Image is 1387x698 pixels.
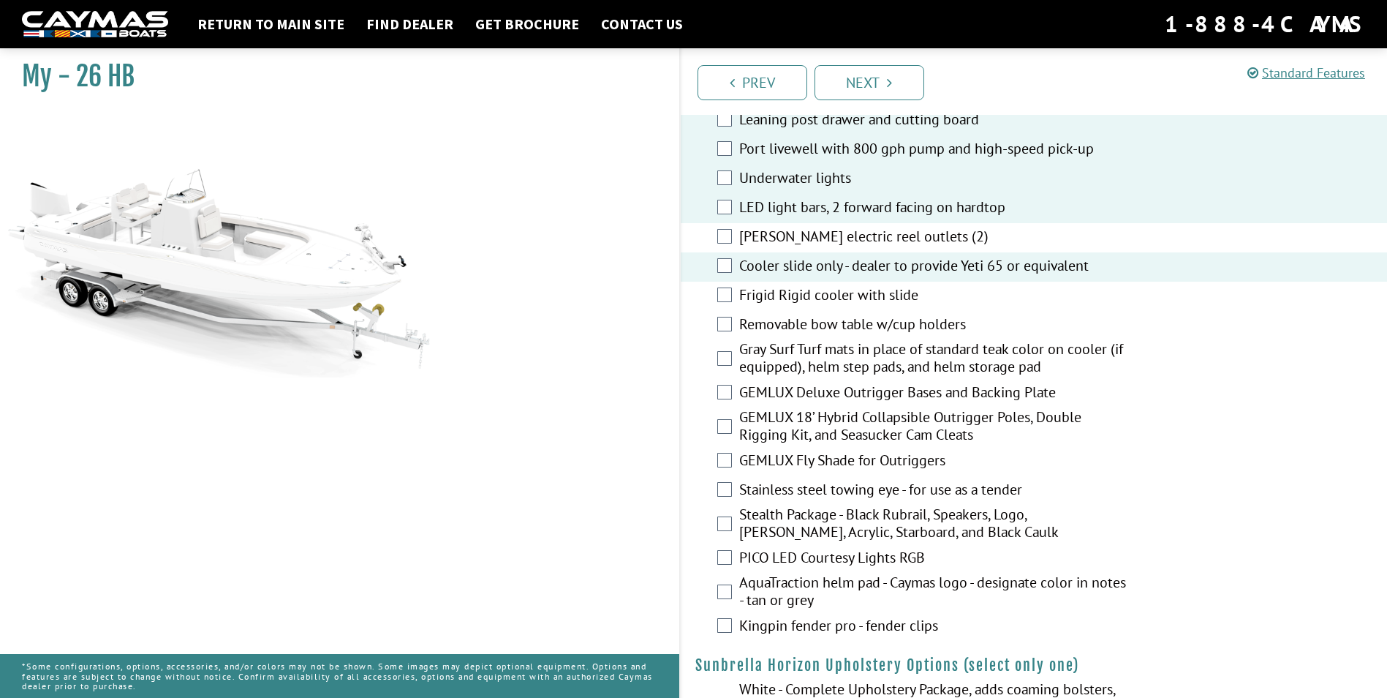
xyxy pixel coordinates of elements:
[739,169,1128,190] label: Underwater lights
[698,65,807,100] a: Prev
[22,60,643,93] h1: My - 26 HB
[359,15,461,34] a: Find Dealer
[739,140,1128,161] label: Port livewell with 800 gph pump and high-speed pick-up
[739,340,1128,379] label: Gray Surf Turf mats in place of standard teak color on cooler (if equipped), helm step pads, and ...
[594,15,690,34] a: Contact Us
[22,11,168,38] img: white-logo-c9c8dbefe5ff5ceceb0f0178aa75bf4bb51f6bca0971e226c86eb53dfe498488.png
[815,65,924,100] a: Next
[739,549,1128,570] label: PICO LED Courtesy Lights RGB
[468,15,586,34] a: Get Brochure
[739,408,1128,447] label: GEMLUX 18’ Hybrid Collapsible Outrigger Poles, Double Rigging Kit, and Seasucker Cam Cleats
[739,315,1128,337] label: Removable bow table w/cup holders
[739,198,1128,219] label: LED light bars, 2 forward facing on hardtop
[695,656,1373,675] h4: Sunbrella Horizon Upholstery Options (select only one)
[1165,8,1365,40] div: 1-888-4CAYMAS
[739,257,1128,278] label: Cooler slide only - dealer to provide Yeti 65 or equivalent
[22,654,657,698] p: *Some configurations, options, accessories, and/or colors may not be shown. Some images may depic...
[739,286,1128,307] label: Frigid Rigid cooler with slide
[739,110,1128,132] label: Leaning post drawer and cutting board
[190,15,352,34] a: Return to main site
[739,617,1128,638] label: Kingpin fender pro - fender clips
[739,506,1128,544] label: Stealth Package - Black Rubrail, Speakers, Logo, [PERSON_NAME], Acrylic, Starboard, and Black Caulk
[739,228,1128,249] label: [PERSON_NAME] electric reel outlets (2)
[739,481,1128,502] label: Stainless steel towing eye - for use as a tender
[739,574,1128,612] label: AquaTraction helm pad - Caymas logo - designate color in notes - tan or grey
[739,383,1128,405] label: GEMLUX Deluxe Outrigger Bases and Backing Plate
[1247,64,1365,81] a: Standard Features
[739,451,1128,473] label: GEMLUX Fly Shade for Outriggers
